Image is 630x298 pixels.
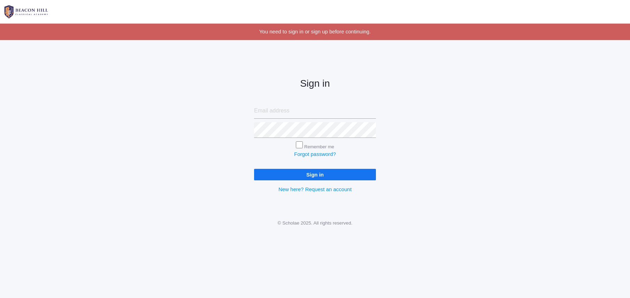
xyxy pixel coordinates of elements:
a: Forgot password? [294,151,336,157]
input: Email address [254,103,376,119]
input: Sign in [254,169,376,180]
a: New here? Request an account [278,186,352,192]
label: Remember me [304,144,334,149]
h2: Sign in [254,78,376,89]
